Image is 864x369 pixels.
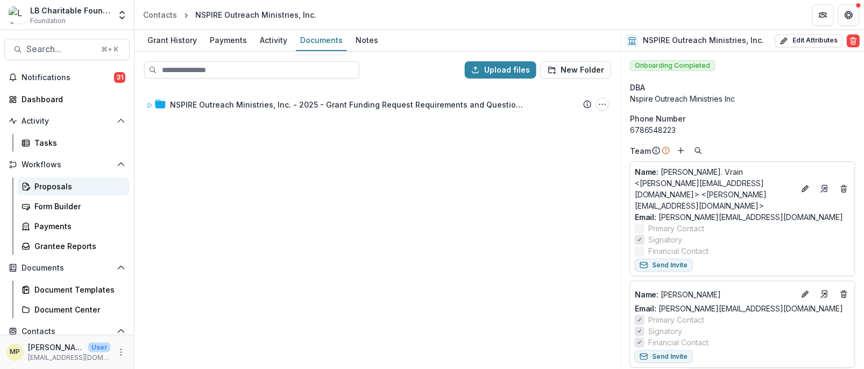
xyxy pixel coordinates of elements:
[99,44,121,55] div: ⌘ + K
[635,290,659,299] span: Name :
[115,4,130,26] button: Open entity switcher
[17,134,130,152] a: Tasks
[256,30,292,51] a: Activity
[34,137,121,148] div: Tasks
[17,301,130,318] a: Document Center
[816,286,833,303] a: Go to contact
[775,34,842,47] button: Edit Attributes
[30,5,110,16] div: LB Charitable Foundation
[630,82,645,93] span: DBA
[142,94,613,115] div: NSPIRE Outreach Ministries, Inc. - 2025 - Grant Funding Request Requirements and QuestionnairesNS...
[10,349,20,356] div: Marietta Pugal
[4,90,130,108] a: Dashboard
[838,4,860,26] button: Get Help
[88,343,110,352] p: User
[635,167,659,176] span: Name :
[643,36,764,45] h2: NSPIRE Outreach Ministries, Inc.
[630,60,716,71] span: Onboarding Completed
[34,240,121,252] div: Grantee Reports
[143,9,177,20] div: Contacts
[816,180,833,197] a: Go to contact
[4,69,130,86] button: Notifications31
[635,259,693,272] button: Send Invite
[635,289,795,300] a: Name: [PERSON_NAME]
[692,144,705,157] button: Search
[22,160,112,169] span: Workflows
[17,217,130,235] a: Payments
[195,9,316,20] div: NSPIRE Outreach Ministries, Inc.
[143,30,201,51] a: Grant History
[635,166,795,211] p: [PERSON_NAME]. Vrain <[PERSON_NAME][EMAIL_ADDRESS][DOMAIN_NAME]> <[PERSON_NAME][EMAIL_ADDRESS][DO...
[799,288,812,301] button: Edit
[4,156,130,173] button: Open Workflows
[34,221,121,232] div: Payments
[635,303,844,314] a: Email: [PERSON_NAME][EMAIL_ADDRESS][DOMAIN_NAME]
[256,32,292,48] div: Activity
[114,72,125,83] span: 31
[17,237,130,255] a: Grantee Reports
[139,7,181,23] a: Contacts
[596,98,609,111] button: NSPIRE Outreach Ministries, Inc. - 2025 - Grant Funding Request Requirements and Questionnaires O...
[296,30,347,51] a: Documents
[170,99,525,110] div: NSPIRE Outreach Ministries, Inc. - 2025 - Grant Funding Request Requirements and Questionnaires
[4,112,130,130] button: Open Activity
[139,7,321,23] nav: breadcrumb
[635,212,657,222] span: Email:
[115,346,128,359] button: More
[34,201,121,212] div: Form Builder
[635,304,657,313] span: Email:
[26,44,95,54] span: Search...
[30,16,66,26] span: Foundation
[4,39,130,60] button: Search...
[22,73,114,82] span: Notifications
[28,342,84,353] p: [PERSON_NAME]
[28,353,110,363] p: [EMAIL_ADDRESS][DOMAIN_NAME]
[296,32,347,48] div: Documents
[838,182,851,195] button: Deletes
[799,182,812,195] button: Edit
[143,32,201,48] div: Grant History
[17,178,130,195] a: Proposals
[541,61,611,79] button: New Folder
[675,144,688,157] button: Add
[34,284,121,295] div: Document Templates
[649,245,709,257] span: Financial Contact
[34,304,121,315] div: Document Center
[465,61,536,79] button: Upload files
[4,259,130,276] button: Open Documents
[847,34,860,47] button: Delete
[630,113,686,124] span: Phone Number
[649,223,705,234] span: Primary Contact
[22,327,112,336] span: Contacts
[4,323,130,340] button: Open Contacts
[22,264,112,273] span: Documents
[206,30,251,51] a: Payments
[649,314,705,325] span: Primary Contact
[351,30,383,51] a: Notes
[351,32,383,48] div: Notes
[838,288,851,301] button: Deletes
[34,181,121,192] div: Proposals
[9,6,26,24] img: LB Charitable Foundation
[649,325,683,337] span: Signatory
[812,4,834,26] button: Partners
[635,211,844,223] a: Email: [PERSON_NAME][EMAIL_ADDRESS][DOMAIN_NAME]
[649,234,683,245] span: Signatory
[630,93,855,104] div: Nspire Outreach Ministries Inc
[17,197,130,215] a: Form Builder
[635,166,795,211] a: Name: [PERSON_NAME]. Vrain <[PERSON_NAME][EMAIL_ADDRESS][DOMAIN_NAME]> <[PERSON_NAME][EMAIL_ADDRE...
[17,281,130,299] a: Document Templates
[206,32,251,48] div: Payments
[22,117,112,126] span: Activity
[630,145,651,157] p: Team
[22,94,121,105] div: Dashboard
[635,289,795,300] p: [PERSON_NAME]
[635,350,693,363] button: Send Invite
[649,337,709,348] span: Financial Contact
[630,124,855,136] div: 6786548223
